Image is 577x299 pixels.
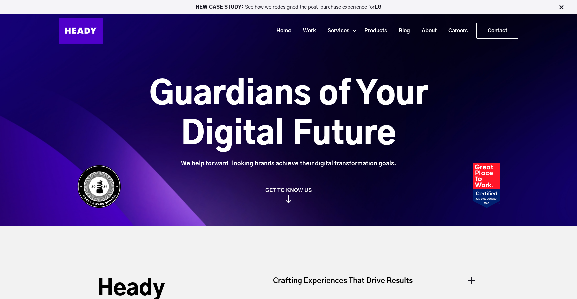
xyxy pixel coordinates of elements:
[3,5,574,10] p: See how we redesigned the post-purchase experience for
[413,25,440,37] a: About
[473,163,500,208] img: Heady_2023_Certification_Badge
[356,25,390,37] a: Products
[440,25,471,37] a: Careers
[268,25,295,37] a: Home
[477,23,518,38] a: Contact
[59,18,103,44] img: Heady_Logo_Web-01 (1)
[196,5,245,10] strong: NEW CASE STUDY:
[295,25,319,37] a: Work
[273,276,480,293] div: Crafting Experiences That Drive Results
[375,5,382,10] a: LG
[558,4,565,11] img: Close Bar
[112,74,465,155] h1: Guardians of Your Digital Future
[109,23,518,39] div: Navigation Menu
[112,160,465,167] div: We help forward-looking brands achieve their digital transformation goals.
[286,196,291,204] img: arrow_down
[319,25,353,37] a: Services
[74,187,503,203] a: GET TO KNOW US
[77,165,121,208] img: Heady_WebbyAward_Winner-4
[390,25,413,37] a: Blog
